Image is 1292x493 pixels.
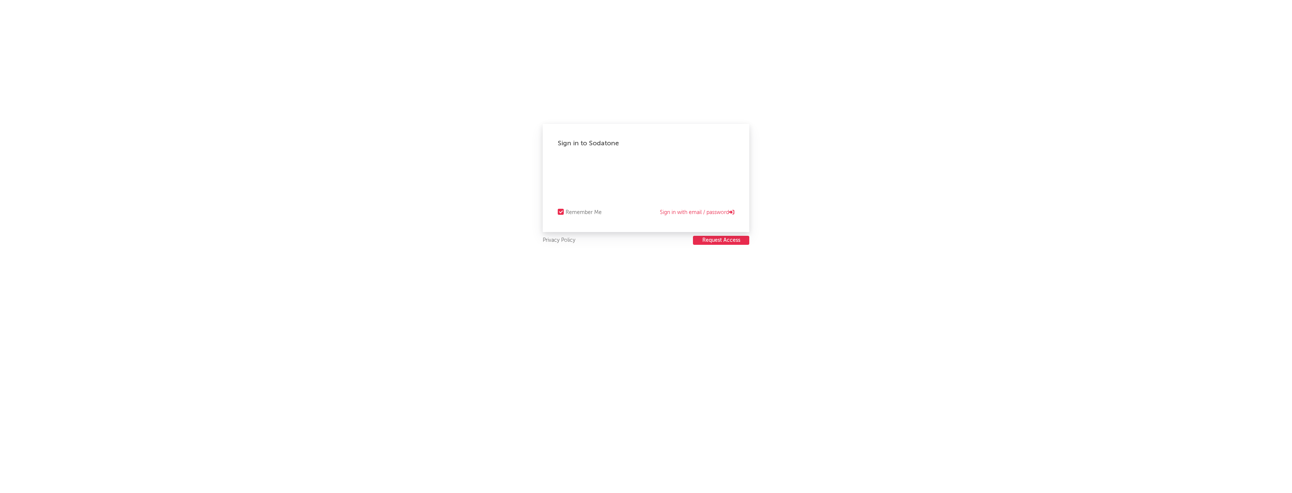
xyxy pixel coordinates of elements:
[566,208,602,217] div: Remember Me
[660,208,734,217] a: Sign in with email / password
[693,236,749,245] button: Request Access
[543,236,575,245] a: Privacy Policy
[558,139,734,148] div: Sign in to Sodatone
